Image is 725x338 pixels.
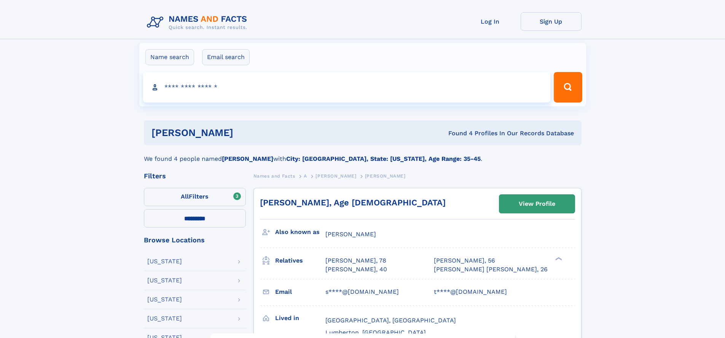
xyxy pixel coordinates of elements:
a: [PERSON_NAME] [315,171,356,181]
h1: [PERSON_NAME] [151,128,341,138]
div: View Profile [519,195,555,213]
h3: Lived in [275,312,325,325]
div: Browse Locations [144,237,246,243]
div: [US_STATE] [147,296,182,303]
div: ❯ [553,256,562,261]
a: Names and Facts [253,171,295,181]
h3: Relatives [275,254,325,267]
button: Search Button [554,72,582,103]
b: [PERSON_NAME] [222,155,273,162]
a: Log In [460,12,521,31]
span: [GEOGRAPHIC_DATA], [GEOGRAPHIC_DATA] [325,317,456,324]
h3: Email [275,285,325,298]
img: Logo Names and Facts [144,12,253,33]
a: [PERSON_NAME], Age [DEMOGRAPHIC_DATA] [260,198,446,207]
b: City: [GEOGRAPHIC_DATA], State: [US_STATE], Age Range: 35-45 [286,155,481,162]
span: [PERSON_NAME] [315,173,356,179]
span: [PERSON_NAME] [325,231,376,238]
span: [PERSON_NAME] [365,173,406,179]
div: [US_STATE] [147,277,182,284]
a: A [304,171,307,181]
div: We found 4 people named with . [144,145,582,163]
h3: Also known as [275,226,325,239]
a: [PERSON_NAME], 78 [325,256,386,265]
label: Filters [144,188,246,206]
input: search input [143,72,551,103]
div: Found 4 Profiles In Our Records Database [341,129,574,138]
label: Name search [145,49,194,65]
div: Filters [144,173,246,179]
a: [PERSON_NAME], 40 [325,265,387,274]
a: View Profile [499,195,575,213]
span: Lumberton, [GEOGRAPHIC_DATA] [325,329,426,336]
div: [US_STATE] [147,316,182,322]
a: Sign Up [521,12,582,31]
label: Email search [202,49,250,65]
span: All [181,193,189,200]
span: A [304,173,307,179]
a: [PERSON_NAME], 56 [434,256,495,265]
a: [PERSON_NAME] [PERSON_NAME], 26 [434,265,548,274]
div: [US_STATE] [147,258,182,264]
